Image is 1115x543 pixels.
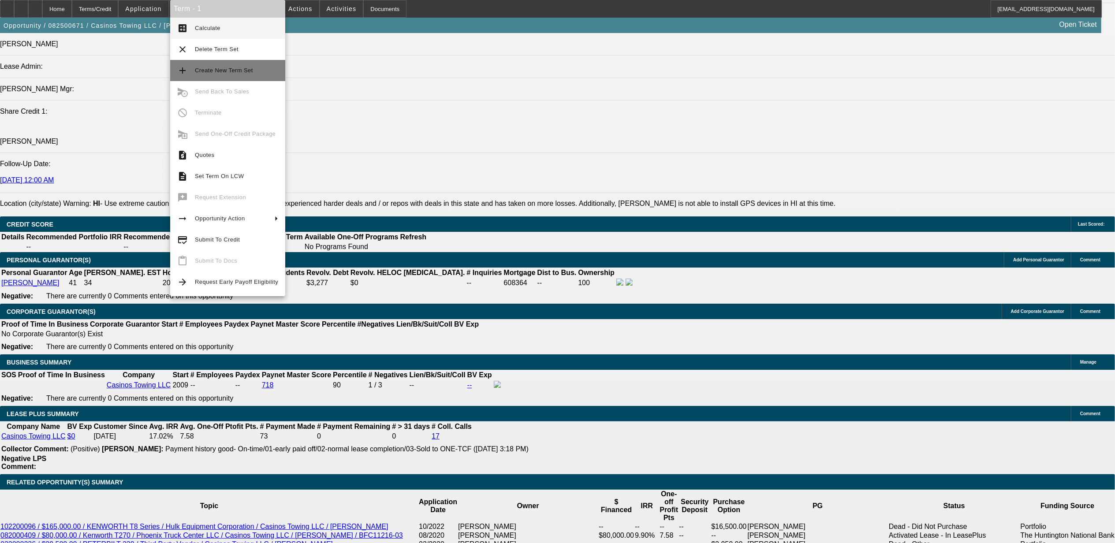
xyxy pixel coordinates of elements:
td: [PERSON_NAME] [747,522,888,531]
span: Quotes [195,152,214,158]
b: Company [123,371,155,379]
span: Delete Term Set [195,46,239,52]
td: -- [537,278,577,288]
th: Recommended Portfolio IRR [26,233,122,242]
span: Calculate [195,25,220,31]
th: $ Financed [598,490,634,522]
b: Negative: [1,292,33,300]
b: Negative: [1,343,33,350]
td: -- [235,380,261,390]
span: RELATED OPPORTUNITY(S) SUMMARY [7,479,123,486]
mat-icon: credit_score [177,234,188,245]
a: -- [467,381,472,389]
span: CREDIT SCORE [7,221,53,228]
mat-icon: arrow_right_alt [177,213,188,224]
span: (Positive) [71,445,100,453]
th: Proof of Time In Business [1,320,89,329]
span: Comment [1080,411,1100,416]
th: Application Date [418,490,458,522]
span: LEASE PLUS SUMMARY [7,410,79,417]
td: $80,000.00 [598,531,634,540]
div: 1 / 3 [369,381,408,389]
th: PG [747,490,888,522]
span: Set Term On LCW [195,173,244,179]
th: One-off Profit Pts [659,490,679,522]
b: Ownership [578,269,615,276]
b: Revolv. HELOC [MEDICAL_DATA]. [351,269,465,276]
td: -- [409,380,466,390]
b: #Negatives [358,320,395,328]
span: Actions [288,5,313,12]
a: 17 [432,432,440,440]
b: Revolv. Debt [306,269,349,276]
b: Lien/Bk/Suit/Coll [410,371,466,379]
b: Company Name [7,423,60,430]
td: $0 [350,278,466,288]
button: Application [119,0,168,17]
b: Avg. One-Off Ptofit Pts. [180,423,258,430]
th: Recommended One Off IRR [123,233,216,242]
td: 41 [68,278,82,288]
b: Paynet Master Score [262,371,331,379]
a: Open Ticket [1056,17,1100,32]
td: 9.90% [634,531,659,540]
img: facebook-icon.png [616,279,623,286]
span: There are currently 0 Comments entered on this opportunity [46,343,233,350]
th: Funding Source [1020,490,1115,522]
b: [PERSON_NAME]: [102,445,164,453]
b: Negative: [1,394,33,402]
b: BV Exp [454,320,479,328]
b: Mortgage [504,269,536,276]
td: -- [659,522,679,531]
b: Age [69,269,82,276]
span: There are currently 0 Comments entered on this opportunity [46,292,233,300]
th: Purchase Option [711,490,747,522]
mat-icon: add [177,65,188,76]
button: Credit Package [169,0,232,17]
b: Home Owner Since [163,269,227,276]
td: Dead - Did Not Purchase [888,522,1020,531]
th: Status [888,490,1020,522]
a: [PERSON_NAME] [1,279,60,286]
th: Refresh [400,233,427,242]
td: 0 [317,432,391,441]
td: [PERSON_NAME] [747,531,888,540]
img: linkedin-icon.png [626,279,633,286]
b: Paydex [224,320,249,328]
a: 102200096 / $165,000.00 / KENWORTH T8 Series / Hulk Equipment Corporation / Casinos Towing LLC / ... [0,523,388,530]
td: 73 [260,432,316,441]
b: Avg. IRR [149,423,178,430]
b: # Payment Remaining [317,423,390,430]
a: 082000409 / $80,000.00 / Kenworth T270 / Phoenix Truck Center LLC / Casinos Towing LLC / [PERSON_... [0,532,403,539]
span: Submit To Credit [195,236,240,243]
td: 34 [84,278,161,288]
span: Add Personal Guarantor [1013,257,1064,262]
td: 10/2022 [418,522,458,531]
td: -- [466,278,502,288]
th: IRR [634,490,659,522]
b: # Negatives [369,371,408,379]
span: Comment [1080,257,1100,262]
span: Opportunity / 082500671 / Casinos Towing LLC / [PERSON_NAME] [4,22,222,29]
img: facebook-icon.png [494,381,501,388]
mat-icon: arrow_forward [177,277,188,287]
span: Create New Term Set [195,67,253,74]
label: - Use extreme caution with deals in this state. Beacon has experienced harder deals and / or repo... [93,200,835,207]
b: # > 31 days [392,423,430,430]
td: $3,277 [306,278,349,288]
b: Paydex [235,371,260,379]
td: -- [634,522,659,531]
mat-icon: calculate [177,23,188,33]
td: 7.58 [179,432,258,441]
b: # Coll. Calls [432,423,472,430]
th: Security Deposit [679,490,711,522]
span: -- [190,381,195,389]
b: # Employees [179,320,223,328]
td: -- [26,242,122,251]
span: 2022 [163,279,179,286]
span: CORPORATE GUARANTOR(S) [7,308,96,315]
b: # Employees [190,371,234,379]
th: Proof of Time In Business [18,371,105,379]
a: $0 [67,432,75,440]
b: HI [93,200,100,207]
